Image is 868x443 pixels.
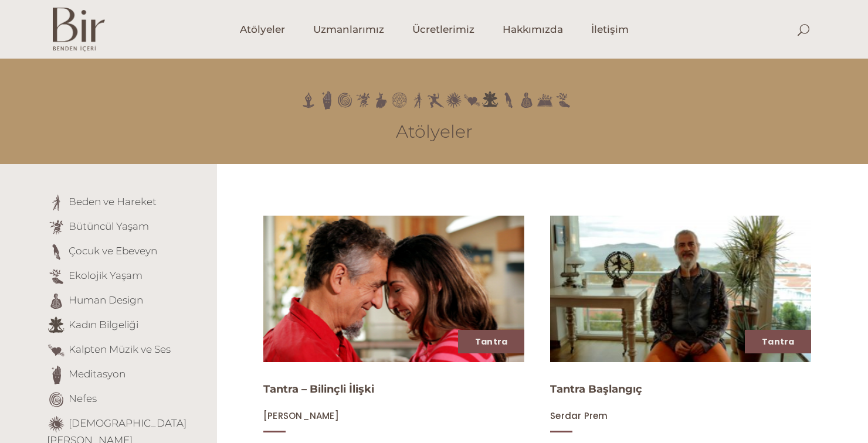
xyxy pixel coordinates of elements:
span: Ücretlerimiz [412,23,474,36]
a: Serdar Prem [550,410,608,421]
a: Human Design [69,294,143,306]
span: Atölyeler [240,23,285,36]
a: Kalpten Müzik ve Ses [69,343,171,355]
a: [PERSON_NAME] [263,410,339,421]
a: Çocuk ve Ebeveyn [69,245,157,257]
span: İletişim [591,23,629,36]
a: Tantra [475,336,507,347]
a: Bütüncül Yaşam [69,220,149,232]
a: Ekolojik Yaşam [69,270,143,281]
span: Uzmanlarımız [313,23,384,36]
a: Nefes [69,393,97,404]
a: Beden ve Hareket [69,196,157,207]
a: Tantra Başlangıç [550,383,642,396]
a: Tantra [762,336,794,347]
a: Meditasyon [69,368,126,380]
a: Tantra – Bilinçli İlişki [263,383,374,396]
span: Hakkımızda [503,23,563,36]
a: Kadın Bilgeliği [69,319,138,330]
